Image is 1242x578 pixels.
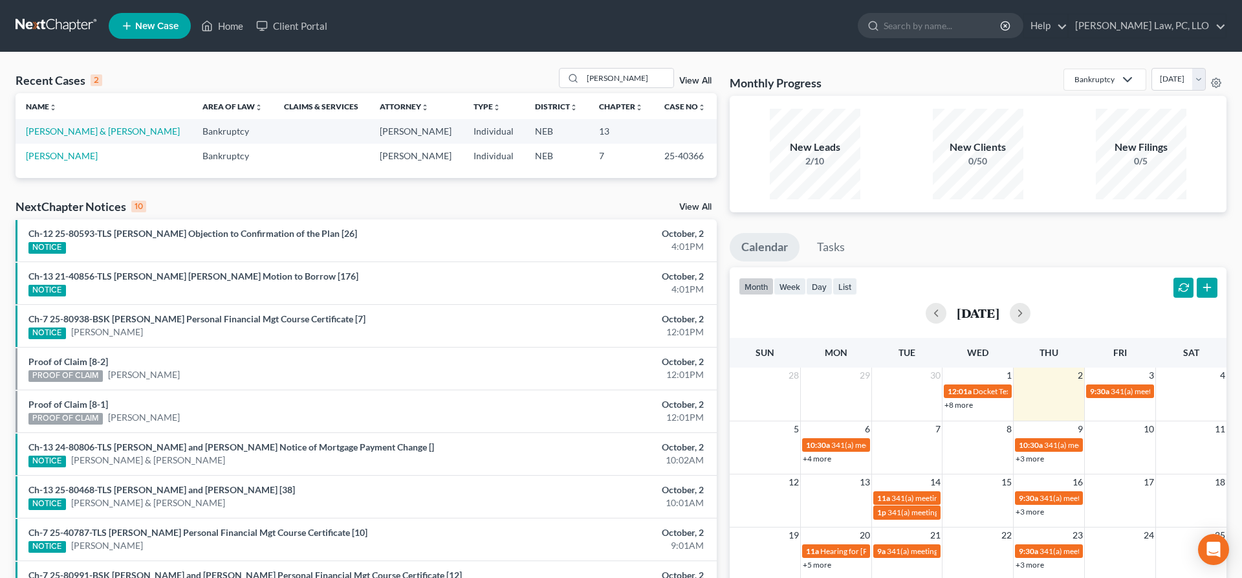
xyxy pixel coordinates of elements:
[1069,14,1226,38] a: [PERSON_NAME] Law, PC, LLO
[1096,140,1186,155] div: New Filings
[1071,528,1084,543] span: 23
[493,104,501,111] i: unfold_more
[635,104,643,111] i: unfold_more
[16,199,146,214] div: NextChapter Notices
[877,546,886,556] span: 9a
[135,21,179,31] span: New Case
[192,119,274,143] td: Bankruptcy
[1076,368,1084,383] span: 2
[756,347,774,358] span: Sun
[825,347,847,358] span: Mon
[487,283,704,296] div: 4:01PM
[929,368,942,383] span: 30
[929,474,942,490] span: 14
[487,240,704,253] div: 4:01PM
[1142,474,1155,490] span: 17
[487,484,704,496] div: October, 2
[774,278,806,295] button: week
[858,474,871,490] span: 13
[599,102,643,111] a: Chapterunfold_more
[654,144,717,168] td: 25-40366
[28,285,66,296] div: NOTICE
[1019,493,1038,503] span: 9:30a
[91,74,102,86] div: 2
[858,368,871,383] span: 29
[474,102,501,111] a: Typeunfold_more
[957,306,999,320] h2: [DATE]
[487,227,704,240] div: October, 2
[28,456,66,467] div: NOTICE
[899,347,915,358] span: Tue
[1096,155,1186,168] div: 0/5
[1016,507,1044,517] a: +3 more
[28,484,295,495] a: Ch-13 25-80468-TLS [PERSON_NAME] and [PERSON_NAME] [38]
[806,440,830,450] span: 10:30a
[787,528,800,543] span: 19
[1198,534,1229,565] div: Open Intercom Messenger
[421,104,429,111] i: unfold_more
[1044,440,1169,450] span: 341(a) meeting for [PERSON_NAME]
[26,150,98,161] a: [PERSON_NAME]
[108,368,180,381] a: [PERSON_NAME]
[463,144,525,168] td: Individual
[202,102,263,111] a: Area of Lawunfold_more
[858,528,871,543] span: 20
[195,14,250,38] a: Home
[28,498,66,510] div: NOTICE
[679,76,712,85] a: View All
[1076,421,1084,437] span: 9
[583,69,673,87] input: Search by name...
[1040,493,1164,503] span: 341(a) meeting for [PERSON_NAME]
[28,242,66,254] div: NOTICE
[1040,546,1164,556] span: 341(a) meeting for [PERSON_NAME]
[877,507,886,517] span: 1p
[250,14,334,38] a: Client Portal
[664,102,706,111] a: Case Nounfold_more
[884,14,1002,38] input: Search by name...
[71,326,143,339] a: [PERSON_NAME]
[487,441,704,454] div: October, 2
[877,493,890,503] span: 11a
[463,119,525,143] td: Individual
[1000,474,1013,490] span: 15
[28,370,103,382] div: PROOF OF CLAIM
[16,72,102,88] div: Recent Cases
[1113,347,1127,358] span: Fri
[1071,474,1084,490] span: 16
[1142,421,1155,437] span: 10
[71,496,225,509] a: [PERSON_NAME] & [PERSON_NAME]
[787,368,800,383] span: 28
[487,398,704,411] div: October, 2
[679,203,712,212] a: View All
[944,400,973,410] a: +8 more
[192,144,274,168] td: Bankruptcy
[131,201,146,212] div: 10
[787,474,800,490] span: 12
[831,440,1025,450] span: 341(a) meeting for [PERSON_NAME] & [PERSON_NAME]
[820,546,948,556] span: Hearing for [PERSON_NAME]-Mabok
[28,356,108,367] a: Proof of Claim [8-2]
[487,539,704,552] div: 9:01AM
[887,546,1080,556] span: 341(a) meeting for [PERSON_NAME] & [PERSON_NAME]
[1016,454,1044,463] a: +3 more
[255,104,263,111] i: unfold_more
[1183,347,1199,358] span: Sat
[487,411,704,424] div: 12:01PM
[26,126,180,137] a: [PERSON_NAME] & [PERSON_NAME]
[805,233,856,261] a: Tasks
[948,386,972,396] span: 12:01a
[71,539,143,552] a: [PERSON_NAME]
[864,421,871,437] span: 6
[1016,560,1044,570] a: +3 more
[1142,528,1155,543] span: 24
[1000,528,1013,543] span: 22
[274,93,369,119] th: Claims & Services
[487,326,704,339] div: 12:01PM
[806,278,833,295] button: day
[28,413,103,425] div: PROOF OF CLAIM
[487,526,704,539] div: October, 2
[933,140,1023,155] div: New Clients
[108,411,180,424] a: [PERSON_NAME]
[589,144,654,168] td: 7
[730,75,822,91] h3: Monthly Progress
